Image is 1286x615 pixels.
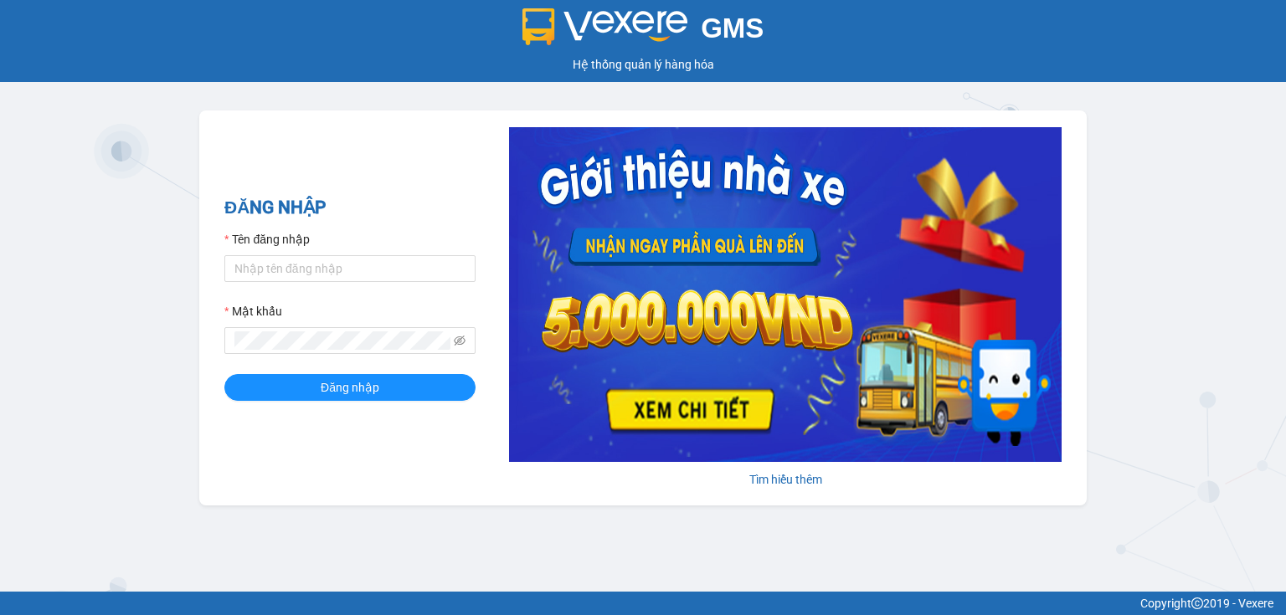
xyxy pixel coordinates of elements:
[522,25,764,38] a: GMS
[522,8,688,45] img: logo 2
[224,230,310,249] label: Tên đăng nhập
[509,470,1062,489] div: Tìm hiểu thêm
[224,194,476,222] h2: ĐĂNG NHẬP
[701,13,764,44] span: GMS
[509,127,1062,462] img: banner-0
[321,378,379,397] span: Đăng nhập
[13,594,1273,612] div: Copyright 2019 - Vexere
[224,255,476,282] input: Tên đăng nhập
[1191,597,1203,609] span: copyright
[454,335,466,346] span: eye-invisible
[224,302,282,320] label: Mật khẩu
[224,374,476,401] button: Đăng nhập
[234,331,450,350] input: Mật khẩu
[4,55,1282,74] div: Hệ thống quản lý hàng hóa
